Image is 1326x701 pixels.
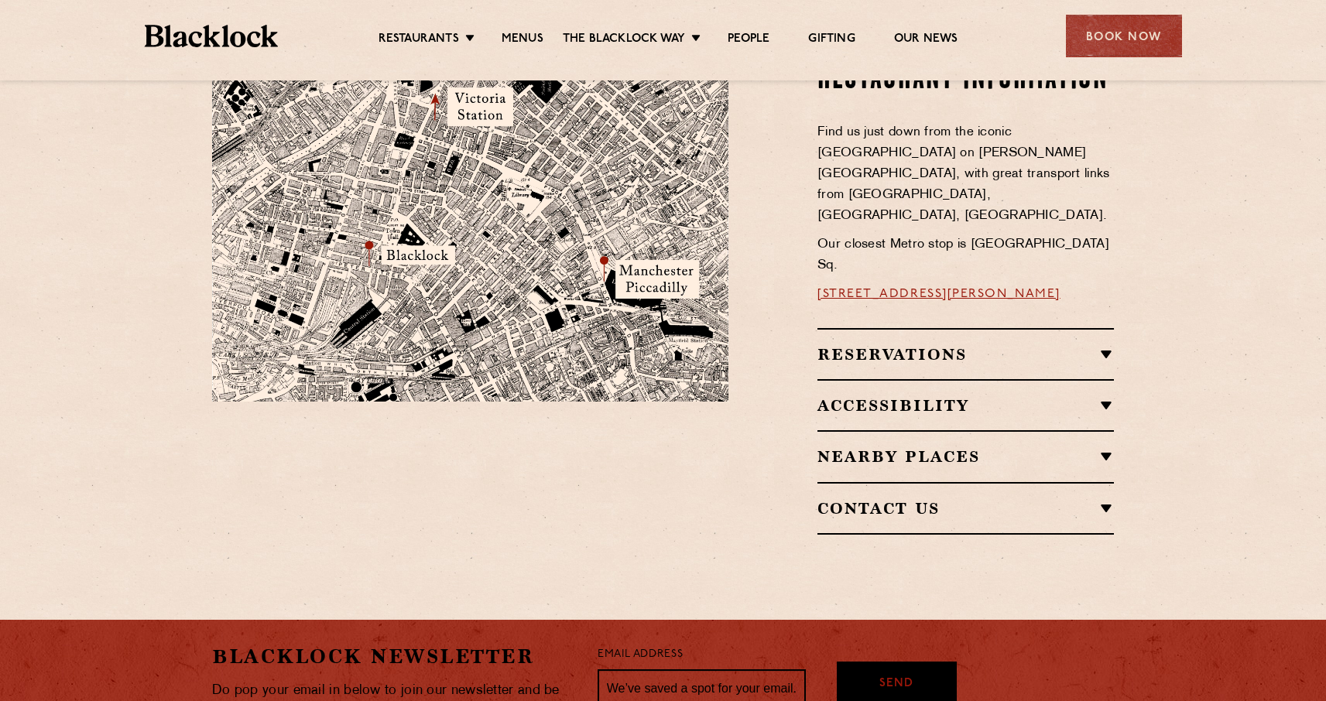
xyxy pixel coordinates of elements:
[817,396,1114,415] h2: Accessibility
[598,646,683,664] label: Email Address
[212,643,574,670] h2: Blacklock Newsletter
[562,390,779,535] img: svg%3E
[817,238,1109,272] span: Our closest Metro stop is [GEOGRAPHIC_DATA] Sq.
[817,447,1114,466] h2: Nearby Places
[1066,15,1182,57] div: Book Now
[817,499,1114,518] h2: Contact Us
[502,32,543,49] a: Menus
[817,288,1060,300] a: [STREET_ADDRESS][PERSON_NAME]
[145,25,279,47] img: BL_Textured_Logo-footer-cropped.svg
[817,345,1114,364] h2: Reservations
[817,126,1110,222] span: Find us just down from the iconic [GEOGRAPHIC_DATA] on [PERSON_NAME][GEOGRAPHIC_DATA], with great...
[728,32,769,49] a: People
[379,32,459,49] a: Restaurants
[894,32,958,49] a: Our News
[808,32,855,49] a: Gifting
[563,32,685,49] a: The Blacklock Way
[879,675,913,693] span: Send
